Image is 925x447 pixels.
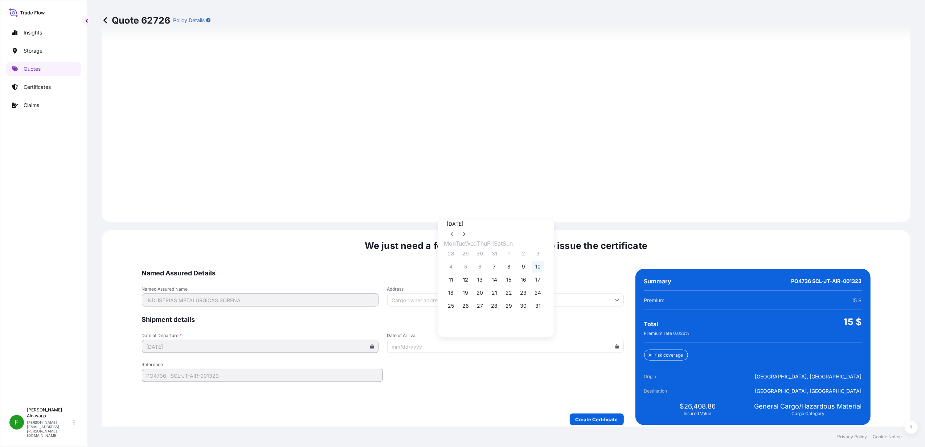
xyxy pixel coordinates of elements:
span: Wednesday [465,240,477,247]
span: Tuesday [455,240,465,247]
button: 28 [445,248,457,259]
span: 15 $ [852,297,862,304]
button: 25 [445,300,457,312]
button: 11 [445,274,457,286]
span: Summary [644,278,672,285]
span: [GEOGRAPHIC_DATA], [GEOGRAPHIC_DATA] [755,387,862,395]
span: Address [387,286,624,292]
button: 12 [460,274,471,286]
p: Insights [24,29,42,36]
span: Monday [444,240,455,247]
span: Premium rate 0.026 % [644,331,690,336]
button: 1 [503,248,515,259]
button: Create Certificate [570,414,624,425]
button: 8 [503,261,515,272]
span: Date of Arrival [387,333,624,339]
span: [GEOGRAPHIC_DATA], [GEOGRAPHIC_DATA] [755,373,862,380]
button: 21 [489,287,500,299]
a: Cookie Notice [873,434,902,440]
p: Claims [24,102,39,109]
p: Quotes [24,65,41,73]
button: 22 [503,287,515,299]
button: 23 [518,287,529,299]
button: 5 [460,261,471,272]
div: All risk coverage [644,350,688,361]
button: 16 [518,274,529,286]
button: 30 [518,300,529,312]
button: 28 [489,300,500,312]
span: Shipment details [142,315,624,324]
button: 17 [532,274,544,286]
span: Reference [142,362,383,368]
span: Thursday [477,240,487,247]
button: 3 [532,248,544,259]
button: 31 [532,300,544,312]
button: 15 [503,274,515,286]
span: 15 $ [844,316,862,328]
button: 30 [474,248,486,259]
button: 9 [518,261,529,272]
a: Storage [6,44,81,58]
span: Premium [644,297,665,304]
p: [PERSON_NAME] Alcayaga [27,407,72,419]
button: 29 [460,248,471,259]
span: We just need a few more details before we issue the certificate [365,240,648,251]
span: Cargo Category [791,411,824,417]
span: Named Assured Details [142,269,624,278]
button: 27 [474,300,486,312]
a: Claims [6,98,81,112]
span: Named Assured Name [142,286,378,292]
p: Create Certificate [576,416,618,423]
span: $26,408.86 [680,402,716,411]
input: mm/dd/yyyy [387,340,624,353]
span: PO4736 SCL-JT-AIR-001323 [791,278,862,285]
p: Storage [24,47,42,54]
a: Privacy Policy [837,434,867,440]
button: 29 [503,300,515,312]
button: 2 [518,248,529,259]
span: Total [644,320,658,328]
button: 6 [474,261,486,272]
button: 31 [489,248,500,259]
p: Quote 62726 [102,15,170,26]
div: [DATE] [447,220,545,228]
p: [PERSON_NAME][EMAIL_ADDRESS][PERSON_NAME][DOMAIN_NAME] [27,420,72,438]
span: Saturday [494,240,503,247]
span: Destination [644,387,685,395]
button: 26 [460,300,471,312]
input: mm/dd/yyyy [142,340,378,353]
span: Friday [487,240,494,247]
span: F [15,419,19,426]
button: 14 [489,274,500,286]
button: 24 [532,287,544,299]
p: Policy Details [173,17,205,24]
span: Insured Value [684,411,712,417]
button: 18 [445,287,457,299]
button: 10 [532,261,544,272]
p: Certificates [24,83,51,91]
a: Insights [6,25,81,40]
button: 4 [445,261,457,272]
button: 20 [474,287,486,299]
a: Quotes [6,62,81,76]
button: 13 [474,274,486,286]
input: Cargo owner address [387,294,624,307]
span: General Cargo/Hazardous Material [754,402,862,411]
span: Sunday [503,240,513,247]
span: Date of Departure [142,333,378,339]
span: Origin [644,373,685,380]
button: 7 [489,261,500,272]
button: 19 [460,287,471,299]
a: Certificates [6,80,81,94]
input: Your internal reference [142,369,383,382]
